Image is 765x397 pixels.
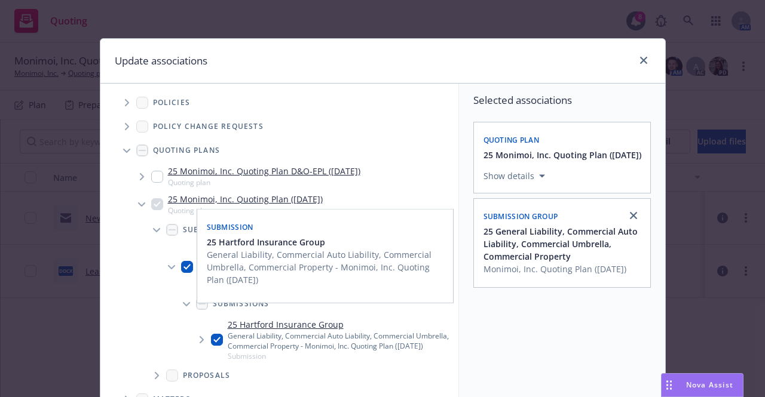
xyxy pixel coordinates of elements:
button: 25 General Liability, Commercial Auto Liability, Commercial Umbrella, Commercial Property [484,225,643,263]
span: Quoting plans [153,147,221,154]
span: 25 Hartford Insurance Group [207,236,325,248]
button: 25 Monimoi, Inc. Quoting Plan ([DATE]) [484,149,641,161]
a: close [637,53,651,67]
a: close [626,208,641,223]
a: 25 Monimoi, Inc. Quoting Plan D&O-EPL ([DATE]) [168,165,360,177]
span: Policy change requests [153,123,264,130]
span: General Liability, Commercial Auto Liability, Commercial Umbrella, Commercial Property - Monimoi,... [207,248,446,286]
button: Show details [479,169,550,183]
span: Nova Assist [686,380,733,390]
span: Monimoi, Inc. Quoting Plan ([DATE]) [484,263,643,275]
button: Nova Assist [661,373,743,397]
span: Selected associations [473,93,651,107]
span: Policies [153,99,191,106]
span: Submission groups [183,226,271,233]
div: General Liability, Commercial Auto Liability, Commercial Umbrella, Commercial Property - Monimoi,... [228,331,454,351]
button: 25 Hartford Insurance Group [207,236,446,248]
span: Submission [207,222,253,232]
a: 25 Hartford Insurance Group [228,318,454,331]
span: Submissions [213,300,270,307]
span: Quoting plan [168,177,360,187]
span: Submission [228,351,454,361]
span: Quoting plan [484,135,540,145]
h1: Update associations [115,53,207,69]
span: Submission group [484,211,558,221]
span: Proposals [183,372,231,379]
div: Drag to move [662,374,677,396]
